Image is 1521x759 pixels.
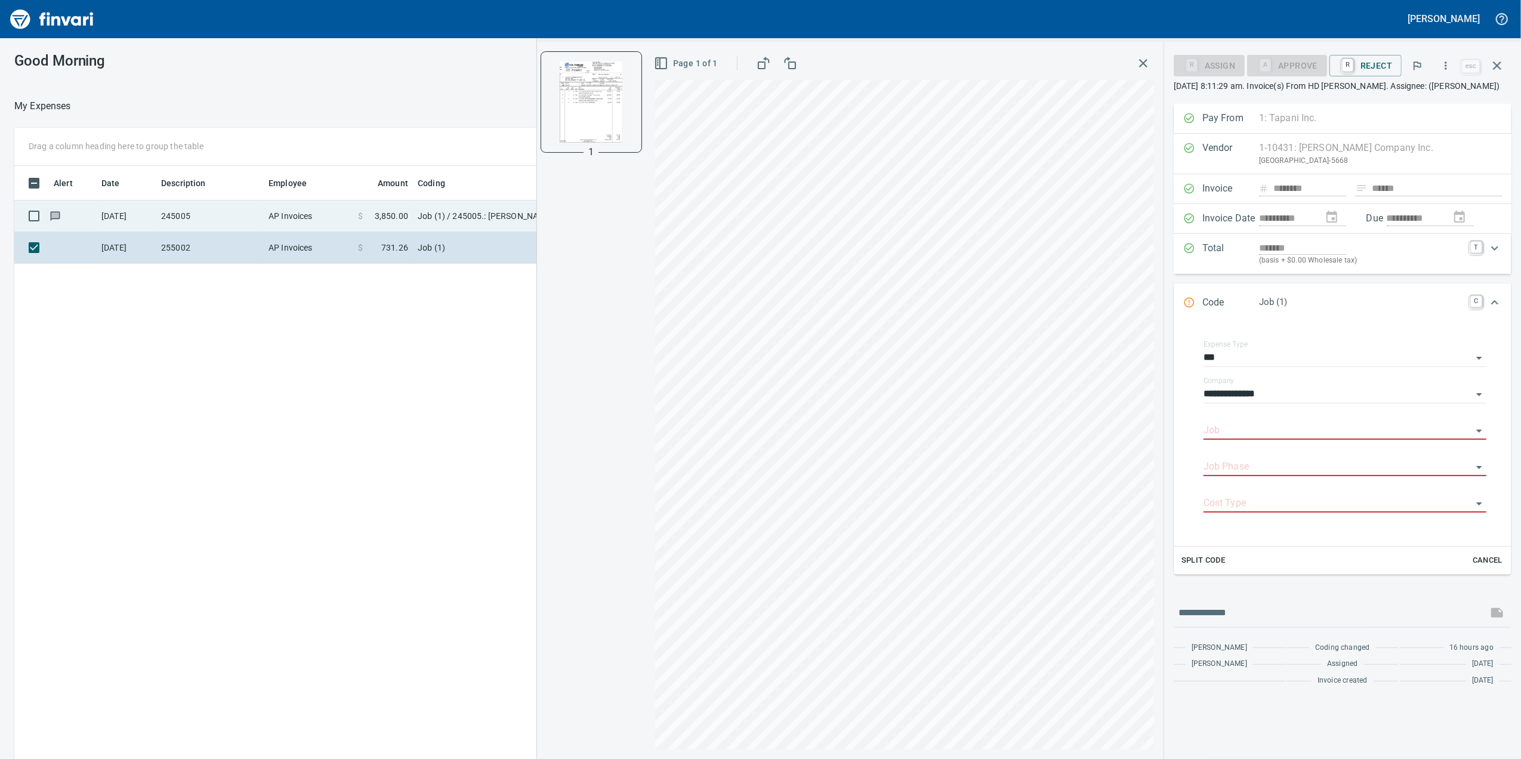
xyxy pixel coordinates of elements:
[1408,13,1480,25] h5: [PERSON_NAME]
[418,176,445,190] span: Coding
[1339,55,1392,76] span: Reject
[1470,241,1482,253] a: T
[54,176,73,190] span: Alert
[14,99,71,113] nav: breadcrumb
[1178,551,1229,570] button: Split Code
[1471,350,1488,366] button: Open
[1468,551,1507,570] button: Cancel
[269,176,307,190] span: Employee
[1259,295,1463,309] p: Job (1)
[1315,642,1369,654] span: Coding changed
[1462,60,1480,73] a: esc
[358,210,363,222] span: $
[97,232,156,264] td: [DATE]
[1471,459,1488,476] button: Open
[1342,58,1353,72] a: R
[14,53,393,69] h3: Good Morning
[1204,377,1235,384] label: Company
[1471,386,1488,403] button: Open
[101,176,135,190] span: Date
[49,212,61,220] span: Has messages
[156,200,264,232] td: 245005
[1202,295,1259,311] p: Code
[1174,323,1511,575] div: Expand
[1329,55,1402,76] button: RReject
[1318,675,1368,687] span: Invoice created
[7,5,97,33] img: Finvari
[1471,422,1488,439] button: Open
[161,176,206,190] span: Description
[1174,283,1511,323] div: Expand
[1472,675,1494,687] span: [DATE]
[1472,658,1494,670] span: [DATE]
[1405,10,1483,28] button: [PERSON_NAME]
[375,210,408,222] span: 3,850.00
[418,176,461,190] span: Coding
[652,53,723,75] button: Page 1 of 1
[1470,295,1482,307] a: C
[1192,658,1247,670] span: [PERSON_NAME]
[1459,51,1511,80] span: Close invoice
[264,200,353,232] td: AP Invoices
[264,232,353,264] td: AP Invoices
[413,200,711,232] td: Job (1) / 245005.: [PERSON_NAME][GEOGRAPHIC_DATA] / 2062. 07.: Hydroseeding (TU) / 4: Subcontractors
[1471,554,1504,567] span: Cancel
[1471,495,1488,512] button: Open
[101,176,120,190] span: Date
[1449,642,1494,654] span: 16 hours ago
[1483,598,1511,627] span: This records your message into the invoice and notifies anyone mentioned
[378,176,408,190] span: Amount
[1174,234,1511,274] div: Expand
[1204,341,1248,348] label: Expense Type
[29,140,203,152] p: Drag a column heading here to group the table
[161,176,221,190] span: Description
[97,200,156,232] td: [DATE]
[1327,658,1358,670] span: Assigned
[1174,60,1245,70] div: Assign
[1192,642,1247,654] span: [PERSON_NAME]
[656,56,718,71] span: Page 1 of 1
[1404,53,1430,79] button: Flag
[1181,554,1226,567] span: Split Code
[269,176,322,190] span: Employee
[14,99,71,113] p: My Expenses
[551,61,632,143] img: Page 1
[413,232,711,264] td: Job (1)
[1259,255,1463,267] p: (basis + $0.00 Wholesale tax)
[588,145,594,159] p: 1
[358,242,363,254] span: $
[1174,80,1511,92] p: [DATE] 8:11:29 am. Invoice(s) From HD [PERSON_NAME]. Assignee: ([PERSON_NAME])
[1247,60,1327,70] div: Job required
[54,176,88,190] span: Alert
[1433,53,1459,79] button: More
[1202,241,1259,267] p: Total
[381,242,408,254] span: 731.26
[362,176,408,190] span: Amount
[156,232,264,264] td: 255002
